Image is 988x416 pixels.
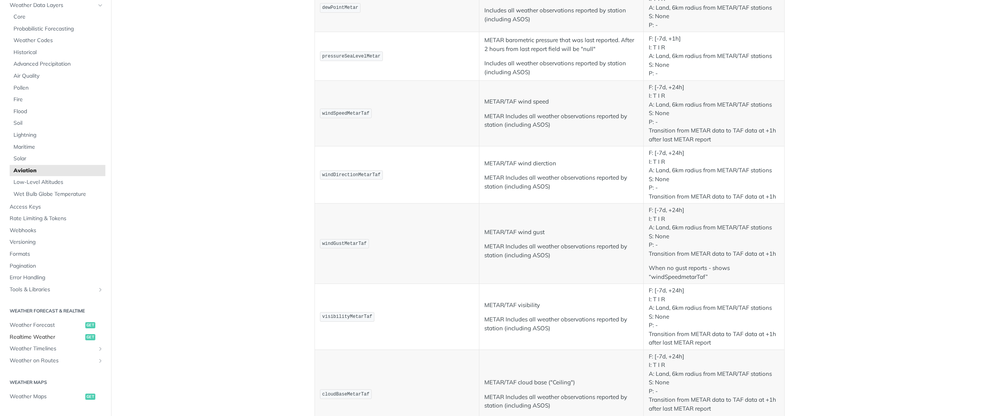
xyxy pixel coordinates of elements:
[322,111,369,116] span: windSpeedMetarTaf
[322,392,369,397] span: cloudBaseMetarTaf
[484,97,638,106] p: METAR/TAF wind speed
[14,119,103,127] span: Soil
[14,143,103,151] span: Maritime
[10,70,105,82] a: Air Quality
[484,173,638,191] p: METAR Includes all weather observations reported by station (including ASOS)
[6,201,105,213] a: Access Keys
[484,315,638,333] p: METAR Includes all weather observations reported by station (including ASOS)
[85,334,95,340] span: get
[6,260,105,272] a: Pagination
[10,188,105,200] a: Wet Bulb Globe Temperature
[6,343,105,355] a: Weather TimelinesShow subpages for Weather Timelines
[10,286,95,294] span: Tools & Libraries
[322,314,372,319] span: visibilityMetarTaf
[10,35,105,46] a: Weather Codes
[10,47,105,58] a: Historical
[322,172,381,178] span: windDirectionMetarTaf
[6,319,105,331] a: Weather Forecastget
[649,83,779,144] p: F: [-7d, +24h] I: T I R A: Land, 6km radius from METAR/TAF stations S: None P: - Transition from ...
[10,141,105,153] a: Maritime
[97,358,103,364] button: Show subpages for Weather on Routes
[10,23,105,35] a: Probabilistic Forecasting
[14,131,103,139] span: Lightning
[14,155,103,163] span: Solar
[14,96,103,104] span: Fire
[10,274,103,282] span: Error Handling
[10,82,105,94] a: Pollen
[10,250,103,258] span: Formats
[10,165,105,177] a: Aviation
[649,286,779,347] p: F: [-7d, +24h] I: T I R A: Land, 6km radius from METAR/TAF stations S: None P: - Transition from ...
[484,159,638,168] p: METAR/TAF wind dierction
[649,34,779,78] p: F: [-7d, +1h] I: T I R A: Land, 6km radius from METAR/TAF stations S: None P: -
[14,72,103,80] span: Air Quality
[10,58,105,70] a: Advanced Precipitation
[6,355,105,367] a: Weather on RoutesShow subpages for Weather on Routes
[10,129,105,141] a: Lightning
[10,238,103,246] span: Versioning
[6,307,105,314] h2: Weather Forecast & realtime
[14,60,103,68] span: Advanced Precipitation
[6,331,105,343] a: Realtime Weatherget
[10,117,105,129] a: Soil
[6,379,105,386] h2: Weather Maps
[85,394,95,400] span: get
[10,177,105,188] a: Low-Level Altitudes
[484,59,638,76] p: Includes all weather observations reported by station (including ASOS)
[10,215,103,222] span: Rate Limiting & Tokens
[14,84,103,92] span: Pollen
[10,393,83,401] span: Weather Maps
[322,54,381,59] span: pressureSeaLevelMetar
[10,321,83,329] span: Weather Forecast
[14,37,103,44] span: Weather Codes
[484,378,638,387] p: METAR/TAF cloud base ("Ceiling")
[14,178,103,186] span: Low-Level Altitudes
[6,225,105,236] a: Webhooks
[484,228,638,237] p: METAR/TAF wind gust
[10,345,95,353] span: Weather Timelines
[10,106,105,117] a: Flood
[6,248,105,260] a: Formats
[484,112,638,129] p: METAR Includes all weather observations reported by station (including ASOS)
[10,357,95,365] span: Weather on Routes
[484,301,638,310] p: METAR/TAF visibility
[6,272,105,284] a: Error Handling
[6,213,105,224] a: Rate Limiting & Tokens
[14,108,103,115] span: Flood
[97,2,103,8] button: Hide subpages for Weather Data Layers
[484,242,638,260] p: METAR Includes all weather observations reported by station (including ASOS)
[649,264,779,281] p: When no gust reports - shows “windSpeedmetarTaf”
[484,36,638,53] p: METAR barometric pressure that was last reported. After 2 hours from last report field will be "n...
[484,6,638,24] p: Includes all weather observations reported by station (including ASOS)
[10,94,105,105] a: Fire
[14,25,103,33] span: Probabilistic Forecasting
[10,227,103,234] span: Webhooks
[6,236,105,248] a: Versioning
[649,206,779,258] p: F: [-7d, +24h] I: T I R A: Land, 6km radius from METAR/TAF stations S: None P: - Transition from ...
[10,2,95,9] span: Weather Data Layers
[97,346,103,352] button: Show subpages for Weather Timelines
[6,391,105,402] a: Weather Mapsget
[6,284,105,295] a: Tools & LibrariesShow subpages for Tools & Libraries
[14,190,103,198] span: Wet Bulb Globe Temperature
[10,333,83,341] span: Realtime Weather
[10,262,103,270] span: Pagination
[649,149,779,201] p: F: [-7d, +24h] I: T I R A: Land, 6km radius from METAR/TAF stations S: None P: - Transition from ...
[14,13,103,21] span: Core
[484,393,638,410] p: METAR Includes all weather observations reported by station (including ASOS)
[10,153,105,165] a: Solar
[14,49,103,56] span: Historical
[649,352,779,413] p: F: [-7d, +24h] I: T I R A: Land, 6km radius from METAR/TAF stations S: None P: - Transition from ...
[10,11,105,23] a: Core
[97,287,103,293] button: Show subpages for Tools & Libraries
[322,5,359,10] span: dewPointMetar
[10,203,103,211] span: Access Keys
[85,322,95,328] span: get
[14,167,103,175] span: Aviation
[322,241,367,246] span: windGustMetarTaf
